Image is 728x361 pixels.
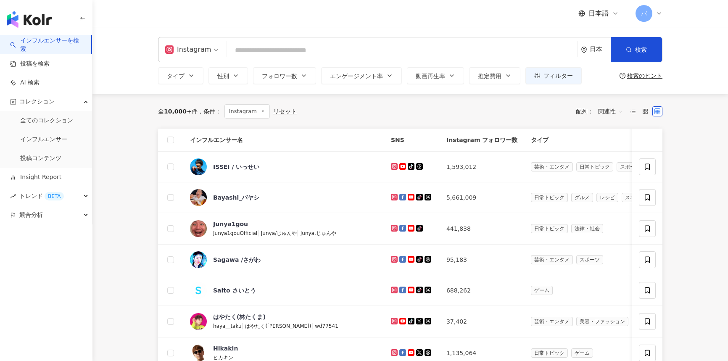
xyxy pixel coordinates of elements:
img: KOL Avatar [190,220,207,237]
span: 法律・社会 [571,224,603,233]
div: Saito さいとう [213,286,256,295]
a: インフルエンサー [20,135,67,144]
th: インフルエンサー名 [183,129,384,152]
span: 日常トピック [576,162,613,171]
a: Insight Report [10,173,61,182]
a: 投稿を検索 [10,60,50,68]
button: タイプ [158,67,203,84]
a: KOL AvatarSaito さいとう [190,282,377,299]
span: 10,000+ [164,108,192,115]
span: | [311,322,315,329]
span: 美容・ファッション [576,317,628,326]
button: 検索 [611,37,662,62]
a: AI 検索 [10,79,40,87]
span: 日常トピック [531,224,568,233]
span: Junya.じゅんや [301,230,336,236]
a: searchインフルエンサーを検索 [10,37,84,53]
div: Junya1gou [213,220,248,228]
span: バ [641,9,647,18]
a: KOL AvatarSagawa /さがわ [190,251,377,268]
a: KOL AvatarISSEI / いっせい [190,158,377,175]
button: エンゲージメント率 [321,67,402,84]
td: 688,262 [440,275,524,306]
span: haya__taku [213,323,242,329]
td: 5,661,009 [440,182,524,213]
span: 条件 ： [198,108,221,115]
span: 日常トピック [531,348,568,358]
th: Instagram フォロワー数 [440,129,524,152]
img: KOL Avatar [190,251,207,268]
div: リセット [273,108,297,115]
div: 全 件 [158,108,198,115]
span: question-circle [620,73,625,79]
a: 投稿コンテンツ [20,154,61,163]
img: KOL Avatar [190,282,207,299]
span: Junya1gouOfficial [213,230,257,236]
span: 推定費用 [478,73,501,79]
span: 芸術・エンタメ [531,317,573,326]
span: | [257,229,261,236]
span: wd77541 [315,323,338,329]
span: ゲーム [531,286,553,295]
img: KOL Avatar [190,158,207,175]
div: BETA [45,192,64,200]
button: フォロワー数 [253,67,316,84]
span: フィルター [543,72,573,79]
span: Junya/じゅんや [261,230,297,236]
div: 配列： [576,105,628,118]
a: 全てのコレクション [20,116,73,125]
div: Hikakin [213,344,238,353]
div: 検索のヒント [627,72,662,79]
span: 関連性 [598,105,623,118]
div: Instagram [165,43,211,56]
a: KOL Avatarはやたく(林たくま)haya__taku|はやたく([PERSON_NAME])|wd77541 [190,313,377,330]
span: スポーツ [617,162,644,171]
span: Instagram [224,104,270,119]
span: 性別 [217,73,229,79]
span: コレクション [19,92,55,111]
span: 競合分析 [19,206,43,224]
div: Sagawa /さがわ [213,256,261,264]
img: KOL Avatar [190,189,207,206]
div: Bayashi_バヤシ [213,193,259,202]
button: 動画再生率 [407,67,464,84]
img: KOL Avatar [190,313,207,330]
span: rise [10,193,16,199]
span: | [297,229,301,236]
button: 推定費用 [469,67,520,84]
td: 1,593,012 [440,152,524,182]
div: ISSEI / いっせい [213,163,259,171]
span: 日本語 [588,9,609,18]
span: エンゲージメント率 [330,73,383,79]
span: フォロワー数 [262,73,297,79]
span: 日常トピック [531,193,568,202]
div: はやたく(林たくま) [213,313,266,321]
span: ヒカキン [213,355,233,361]
td: 95,183 [440,245,524,275]
div: 日本 [590,46,611,53]
a: KOL AvatarBayashi_バヤシ [190,189,377,206]
span: スポーツ [622,193,649,202]
td: 441,838 [440,213,524,245]
span: はやたく([PERSON_NAME]) [245,323,311,329]
span: 検索 [635,46,647,53]
td: 37,402 [440,306,524,337]
span: environment [581,47,587,53]
a: KOL AvatarJunya1gouJunya1gouOfficial|Junya/じゅんや|Junya.じゅんや [190,220,377,237]
span: 芸術・エンタメ [531,255,573,264]
span: | [242,322,245,329]
th: SNS [384,129,440,152]
button: 性別 [208,67,248,84]
span: 芸術・エンタメ [531,162,573,171]
span: スポーツ [576,255,603,264]
span: 動画再生率 [416,73,445,79]
span: グルメ [571,193,593,202]
button: フィルター [525,67,582,84]
span: タイプ [167,73,185,79]
span: ゲーム [571,348,593,358]
span: トレンド [19,187,64,206]
img: logo [7,11,52,28]
span: レシピ [596,193,618,202]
